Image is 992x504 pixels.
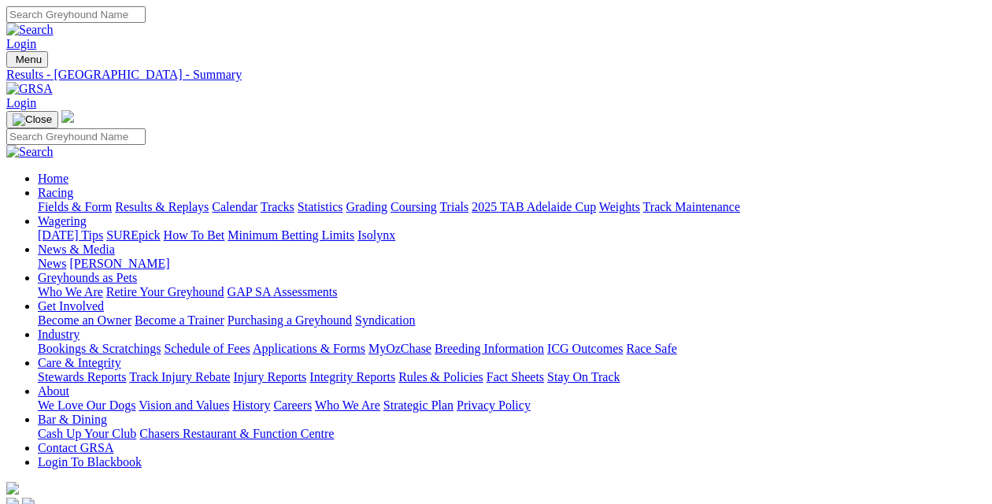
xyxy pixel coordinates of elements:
a: Privacy Policy [457,398,531,412]
a: Purchasing a Greyhound [228,313,352,327]
a: Login To Blackbook [38,455,142,469]
a: Weights [599,200,640,213]
a: Isolynx [357,228,395,242]
img: Search [6,23,54,37]
a: Chasers Restaurant & Function Centre [139,427,334,440]
a: Contact GRSA [38,441,113,454]
a: Care & Integrity [38,356,121,369]
a: Rules & Policies [398,370,483,384]
a: Careers [273,398,312,412]
a: Stewards Reports [38,370,126,384]
a: Stay On Track [547,370,620,384]
a: How To Bet [164,228,225,242]
img: Close [13,113,52,126]
a: Results - [GEOGRAPHIC_DATA] - Summary [6,68,986,82]
div: Care & Integrity [38,370,986,384]
span: Menu [16,54,42,65]
a: 2025 TAB Adelaide Cup [472,200,596,213]
img: Search [6,145,54,159]
img: logo-grsa-white.png [6,482,19,495]
div: Industry [38,342,986,356]
a: Syndication [355,313,415,327]
div: Racing [38,200,986,214]
img: GRSA [6,82,53,96]
div: Greyhounds as Pets [38,285,986,299]
a: Track Maintenance [643,200,740,213]
img: logo-grsa-white.png [61,110,74,123]
div: News & Media [38,257,986,271]
a: Login [6,96,36,109]
a: Results & Replays [115,200,209,213]
a: Home [38,172,68,185]
a: Vision and Values [139,398,229,412]
a: Become an Owner [38,313,131,327]
a: ICG Outcomes [547,342,623,355]
a: Fields & Form [38,200,112,213]
a: Become a Trainer [135,313,224,327]
a: Statistics [298,200,343,213]
input: Search [6,6,146,23]
a: Track Injury Rebate [129,370,230,384]
a: About [38,384,69,398]
button: Toggle navigation [6,111,58,128]
a: Who We Are [38,285,103,298]
a: Strategic Plan [383,398,453,412]
div: Wagering [38,228,986,243]
a: Bookings & Scratchings [38,342,161,355]
a: [PERSON_NAME] [69,257,169,270]
a: GAP SA Assessments [228,285,338,298]
a: Cash Up Your Club [38,427,136,440]
div: About [38,398,986,413]
a: Who We Are [315,398,380,412]
a: Login [6,37,36,50]
a: We Love Our Dogs [38,398,135,412]
a: Minimum Betting Limits [228,228,354,242]
a: [DATE] Tips [38,228,103,242]
a: Tracks [261,200,294,213]
a: Fact Sheets [487,370,544,384]
a: Wagering [38,214,87,228]
a: Calendar [212,200,257,213]
a: Applications & Forms [253,342,365,355]
a: Breeding Information [435,342,544,355]
a: MyOzChase [368,342,431,355]
a: News & Media [38,243,115,256]
a: Get Involved [38,299,104,313]
a: History [232,398,270,412]
a: Coursing [391,200,437,213]
div: Get Involved [38,313,986,328]
a: Industry [38,328,80,341]
a: Trials [439,200,468,213]
a: Bar & Dining [38,413,107,426]
a: Race Safe [626,342,676,355]
a: SUREpick [106,228,160,242]
a: Retire Your Greyhound [106,285,224,298]
a: Racing [38,186,73,199]
input: Search [6,128,146,145]
a: News [38,257,66,270]
a: Grading [346,200,387,213]
button: Toggle navigation [6,51,48,68]
div: Bar & Dining [38,427,986,441]
a: Greyhounds as Pets [38,271,137,284]
a: Schedule of Fees [164,342,250,355]
a: Injury Reports [233,370,306,384]
a: Integrity Reports [309,370,395,384]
